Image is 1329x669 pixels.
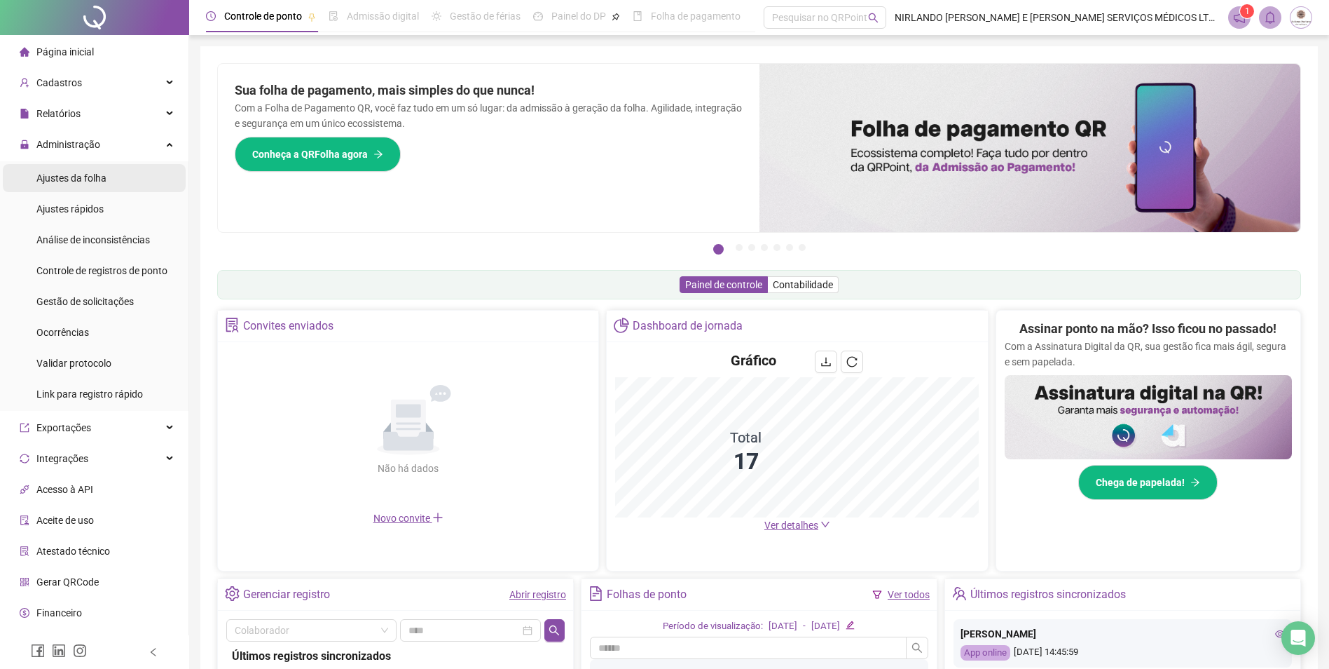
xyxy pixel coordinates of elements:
span: Link para registro rápido [36,388,143,400]
div: Últimos registros sincronizados [232,647,559,665]
div: Convites enviados [243,314,333,338]
span: dollar [20,608,29,618]
span: Análise de inconsistências [36,234,150,245]
span: home [20,47,29,57]
span: qrcode [20,577,29,587]
div: Folhas de ponto [607,583,687,607]
button: 6 [786,244,793,251]
span: Contabilidade [773,279,833,290]
div: Dashboard de jornada [633,314,743,338]
sup: 1 [1240,4,1254,18]
span: Ver detalhes [764,520,818,531]
span: Atestado técnico [36,546,110,557]
span: Aceite de uso [36,515,94,526]
div: Últimos registros sincronizados [970,583,1126,607]
span: audit [20,515,29,525]
span: sun [432,11,441,21]
span: Ocorrências [36,327,89,338]
img: banner%2F8d14a306-6205-4263-8e5b-06e9a85ad873.png [759,64,1301,232]
span: 1 [1245,6,1250,16]
span: solution [20,546,29,556]
a: Abrir registro [509,589,566,600]
span: file [20,109,29,119]
span: search [549,625,560,636]
span: arrow-right [1190,478,1200,487]
span: plus [432,512,443,523]
span: pushpin [308,13,316,21]
div: [DATE] 14:45:59 [960,645,1285,661]
h2: Assinar ponto na mão? Isso ficou no passado! [1019,319,1276,339]
span: Integrações [36,453,88,464]
span: search [868,13,879,23]
span: facebook [31,644,45,658]
span: bell [1264,11,1276,24]
span: arrow-right [373,149,383,159]
span: Gestão de solicitações [36,296,134,307]
div: App online [960,645,1010,661]
span: Exportações [36,422,91,433]
button: 1 [713,244,724,255]
span: Cadastros [36,77,82,88]
button: 4 [761,244,768,251]
span: Gerar QRCode [36,576,99,588]
span: export [20,423,29,433]
div: - [803,619,806,634]
span: Controle de registros de ponto [36,265,167,276]
button: Conheça a QRFolha agora [235,137,401,172]
img: banner%2F02c71560-61a6-44d4-94b9-c8ab97240462.png [1005,375,1292,459]
span: user-add [20,78,29,88]
span: Admissão digital [347,11,419,22]
span: Painel do DP [551,11,606,22]
span: instagram [73,644,87,658]
div: [DATE] [811,619,840,634]
span: setting [225,586,240,601]
span: Conheça a QRFolha agora [252,147,368,162]
span: Gestão de férias [450,11,521,22]
span: eye [1275,629,1285,639]
span: Administração [36,139,100,150]
button: 5 [773,244,780,251]
span: Página inicial [36,46,94,58]
span: left [149,647,158,657]
button: 3 [748,244,755,251]
h2: Sua folha de pagamento, mais simples do que nunca! [235,81,743,100]
button: 7 [799,244,806,251]
span: lock [20,140,29,149]
span: api [20,485,29,494]
div: [DATE] [769,619,797,634]
button: Chega de papelada! [1078,465,1218,500]
span: Controle de ponto [224,11,302,22]
span: filter [872,590,882,600]
span: NIRLANDO [PERSON_NAME] E [PERSON_NAME] SERVIÇOS MÉDICOS LTDA [895,10,1220,25]
span: down [820,520,830,529]
span: edit [846,621,855,630]
span: Relatórios [36,108,81,119]
span: pie-chart [614,318,628,332]
span: file-done [329,11,338,21]
span: clock-circle [206,11,216,21]
span: reload [846,356,858,367]
div: Período de visualização: [663,619,763,634]
h4: Gráfico [731,351,776,370]
p: Com a Folha de Pagamento QR, você faz tudo em um só lugar: da admissão à geração da folha. Agilid... [235,100,743,131]
span: Ajustes da folha [36,173,106,184]
span: notification [1233,11,1246,24]
span: download [820,356,832,367]
span: Acesso à API [36,484,93,495]
div: Gerenciar registro [243,583,330,607]
div: Open Intercom Messenger [1281,621,1315,655]
div: Não há dados [344,461,473,476]
a: Ver detalhes down [764,520,830,531]
span: Painel de controle [685,279,762,290]
span: Folha de pagamento [651,11,741,22]
span: team [952,586,967,601]
button: 2 [736,244,743,251]
span: Novo convite [373,513,443,524]
span: file-text [588,586,603,601]
span: search [911,642,923,654]
p: Com a Assinatura Digital da QR, sua gestão fica mais ágil, segura e sem papelada. [1005,339,1292,370]
img: 19775 [1290,7,1311,28]
span: Financeiro [36,607,82,619]
span: dashboard [533,11,543,21]
span: Ajustes rápidos [36,203,104,215]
